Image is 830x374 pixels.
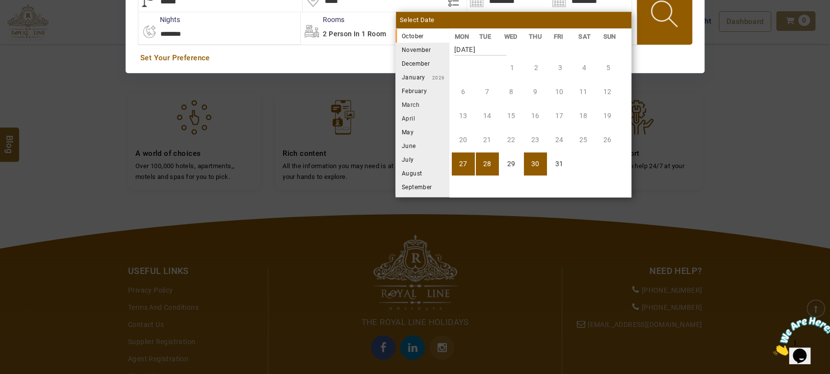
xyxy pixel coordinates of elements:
li: November [395,43,449,56]
small: 2025 [424,34,493,39]
li: October [395,29,449,43]
label: Rooms [301,15,344,25]
li: WED [499,31,524,42]
li: December [395,56,449,70]
li: September [395,180,449,194]
li: THU [523,31,548,42]
li: April [395,111,449,125]
li: July [395,152,449,166]
li: SUN [598,31,623,42]
li: Wednesday, 29 October 2025 [500,152,523,175]
a: Set Your Preference [140,53,690,63]
li: Friday, 31 October 2025 [548,152,571,175]
li: Thursday, 30 October 2025 [524,152,547,175]
li: February [395,84,449,98]
li: May [395,125,449,139]
li: August [395,166,449,180]
li: March [395,98,449,111]
li: June [395,139,449,152]
label: nights [138,15,180,25]
span: 2 Person in 1 Room [323,30,386,38]
li: SAT [573,31,598,42]
small: 2026 [425,75,445,80]
li: Tuesday, 28 October 2025 [476,152,499,175]
img: Chat attention grabber [4,4,65,43]
div: Select Date [396,12,631,28]
iframe: chat widget [769,313,830,359]
li: MON [449,31,474,42]
li: TUE [474,31,499,42]
span: 1 [4,4,8,12]
li: Monday, 27 October 2025 [452,152,475,175]
li: January [395,70,449,84]
strong: [DATE] [454,38,506,56]
li: FRI [548,31,573,42]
